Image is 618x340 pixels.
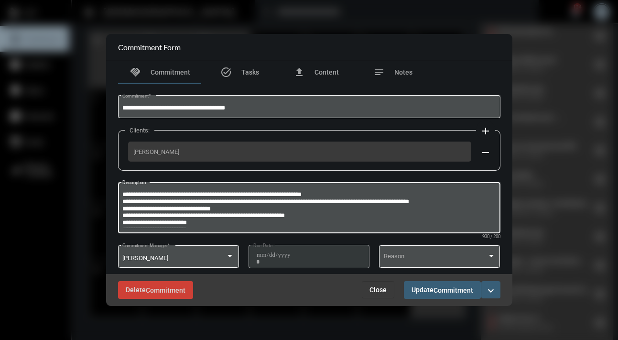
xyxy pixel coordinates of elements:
[151,68,190,76] span: Commitment
[485,285,497,296] mat-icon: expand_more
[122,254,168,262] span: [PERSON_NAME]
[220,66,232,78] mat-icon: task_alt
[482,234,500,240] mat-hint: 930 / 200
[480,147,491,158] mat-icon: remove
[133,148,466,155] span: [PERSON_NAME]
[480,125,491,137] mat-icon: add
[118,281,193,299] button: DeleteCommitment
[369,286,387,294] span: Close
[241,68,259,76] span: Tasks
[404,281,481,299] button: UpdateCommitment
[434,286,473,294] span: Commitment
[125,127,154,134] label: Clients:
[373,66,385,78] mat-icon: notes
[293,66,305,78] mat-icon: file_upload
[362,281,394,298] button: Close
[126,286,185,294] span: Delete
[412,286,473,294] span: Update
[314,68,339,76] span: Content
[130,66,141,78] mat-icon: handshake
[394,68,412,76] span: Notes
[146,286,185,294] span: Commitment
[118,43,181,52] h2: Commitment Form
